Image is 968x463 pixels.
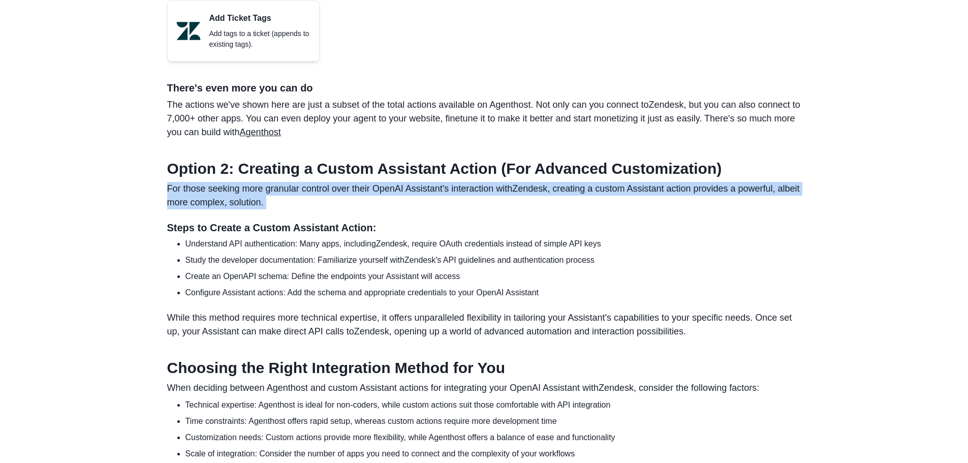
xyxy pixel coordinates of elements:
[209,12,311,24] p: Add Ticket Tags
[167,182,801,209] p: For those seeking more granular control over their OpenAI Assistant's interaction with Zendesk , ...
[185,270,801,283] li: Create an OpenAPI schema: Define the endpoints your Assistant will access
[167,222,801,234] h3: Steps to Create a Custom Assistant Action:
[185,431,801,444] li: Customization needs: Custom actions provide more flexibility, while Agenthost offers a balance of...
[176,18,201,44] img: Zendesk logo
[167,381,801,395] p: When deciding between Agenthost and custom Assistant actions for integrating your OpenAI Assistan...
[167,311,801,338] p: While this method requires more technical expertise, it offers unparalleled flexibility in tailor...
[185,448,801,460] li: Scale of integration: Consider the number of apps you need to connect and the complexity of your ...
[185,254,801,266] li: Study the developer documentation: Familiarize yourself with Zendesk 's API guidelines and authen...
[167,160,801,178] h2: Option 2: Creating a Custom Assistant Action (For Advanced Customization)
[167,359,801,377] h2: Choosing the Right Integration Method for You
[185,415,801,427] li: Time constraints: Agenthost offers rapid setup, whereas custom actions require more development time
[185,399,801,411] li: Technical expertise: Agenthost is ideal for non-coders, while custom actions suit those comfortab...
[185,287,801,299] li: Configure Assistant actions: Add the schema and appropriate credentials to your OpenAI Assistant
[167,82,801,94] h4: There's even more you can do
[185,238,801,250] li: Understand API authentication: Many apps, including Zendesk , require OAuth credentials instead o...
[209,28,311,50] p: Add tags to a ticket (appends to existing tags).
[167,98,801,139] p: The actions we've shown here are just a subset of the total actions available on Agenthost. Not o...
[240,127,281,137] a: Agenthost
